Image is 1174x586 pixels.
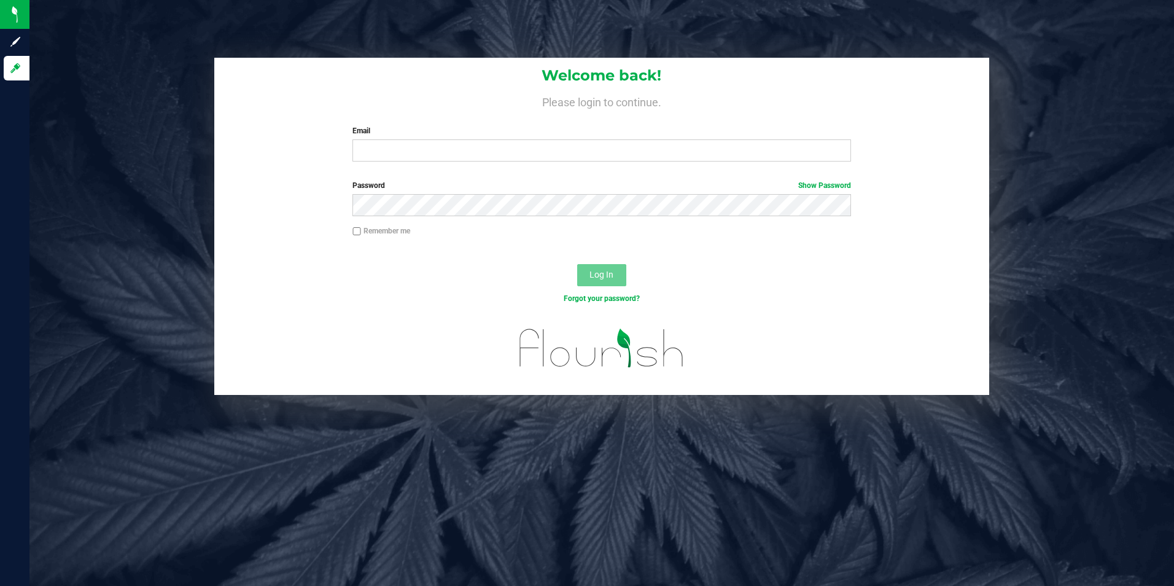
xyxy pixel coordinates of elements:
[9,36,21,48] inline-svg: Sign up
[352,181,385,190] span: Password
[505,317,699,380] img: flourish_logo.svg
[9,62,21,74] inline-svg: Log in
[352,125,851,136] label: Email
[352,227,361,236] input: Remember me
[214,93,990,108] h4: Please login to continue.
[564,294,640,303] a: Forgot your password?
[798,181,851,190] a: Show Password
[214,68,990,84] h1: Welcome back!
[352,225,410,236] label: Remember me
[589,270,613,279] span: Log In
[577,264,626,286] button: Log In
